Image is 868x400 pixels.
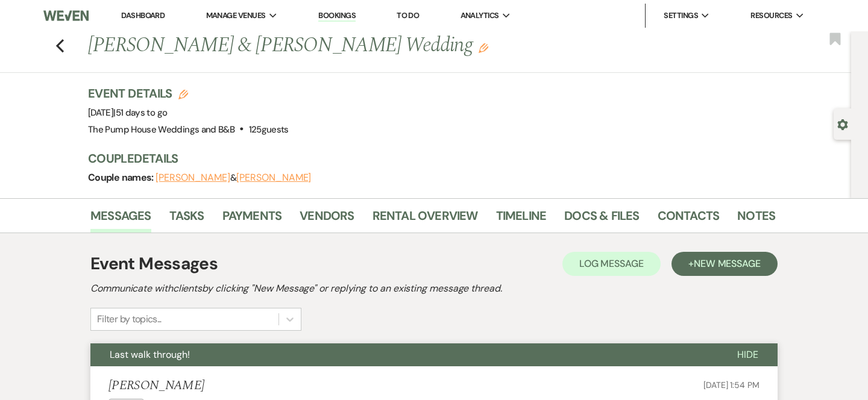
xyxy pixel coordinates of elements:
[496,206,547,233] a: Timeline
[750,10,792,22] span: Resources
[694,257,761,270] span: New Message
[249,123,289,136] span: 125 guests
[562,252,661,276] button: Log Message
[88,31,628,60] h1: [PERSON_NAME] & [PERSON_NAME] Wedding
[479,42,488,53] button: Edit
[206,10,266,22] span: Manage Venues
[88,107,167,119] span: [DATE]
[737,348,758,361] span: Hide
[88,85,289,102] h3: Event Details
[110,348,190,361] span: Last walk through!
[90,251,218,277] h1: Event Messages
[461,10,499,22] span: Analytics
[664,10,698,22] span: Settings
[837,118,848,130] button: Open lead details
[397,10,419,20] a: To Do
[318,10,356,22] a: Bookings
[43,3,89,28] img: Weven Logo
[658,206,720,233] a: Contacts
[90,343,718,366] button: Last walk through!
[156,173,230,183] button: [PERSON_NAME]
[703,380,759,390] span: [DATE] 1:54 PM
[108,378,204,393] h5: [PERSON_NAME]
[236,173,311,183] button: [PERSON_NAME]
[116,107,168,119] span: 51 days to go
[671,252,778,276] button: +New Message
[90,206,151,233] a: Messages
[579,257,644,270] span: Log Message
[88,123,234,136] span: The Pump House Weddings and B&B
[300,206,354,233] a: Vendors
[88,150,763,167] h3: Couple Details
[222,206,282,233] a: Payments
[156,172,311,184] span: &
[113,107,167,119] span: |
[564,206,639,233] a: Docs & Files
[88,171,156,184] span: Couple names:
[737,206,775,233] a: Notes
[718,343,778,366] button: Hide
[169,206,204,233] a: Tasks
[373,206,478,233] a: Rental Overview
[90,281,778,296] h2: Communicate with clients by clicking "New Message" or replying to an existing message thread.
[121,10,165,20] a: Dashboard
[97,312,162,327] div: Filter by topics...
